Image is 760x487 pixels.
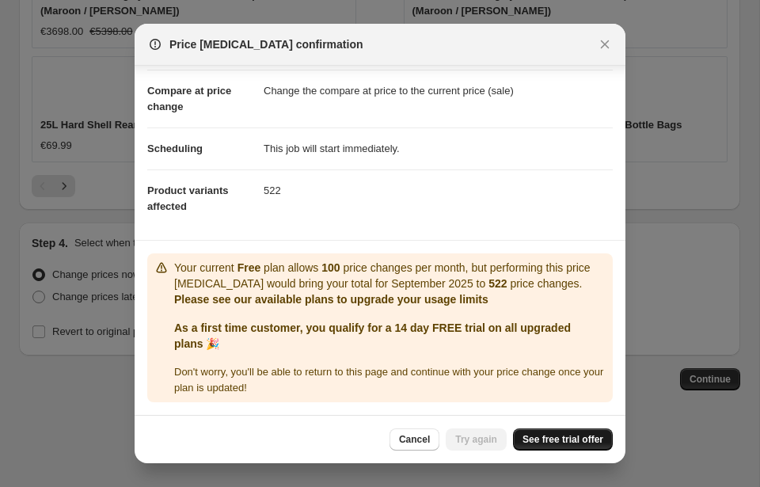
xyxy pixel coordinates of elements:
span: Compare at price change [147,85,231,112]
a: See free trial offer [513,428,613,451]
dd: This job will start immediately. [264,127,613,169]
dd: Change the compare at price to the current price (sale) [264,70,613,112]
b: 100 [321,261,340,274]
dd: 522 [264,169,613,211]
p: Your current plan allows price changes per month, but performing this price [MEDICAL_DATA] would ... [174,260,606,291]
span: Don ' t worry, you ' ll be able to return to this page and continue with your price change once y... [174,366,603,394]
span: Product variants affected [147,185,229,212]
b: 522 [488,277,507,290]
b: As a first time customer, you qualify for a 14 day FREE trial on all upgraded plans 🎉 [174,321,571,350]
button: Cancel [389,428,439,451]
span: Cancel [399,433,430,446]
span: Scheduling [147,143,203,154]
b: Free [237,261,261,274]
span: Price [MEDICAL_DATA] confirmation [169,36,363,52]
p: Please see our available plans to upgrade your usage limits [174,291,606,307]
button: Close [594,33,616,55]
span: See free trial offer [522,433,603,446]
